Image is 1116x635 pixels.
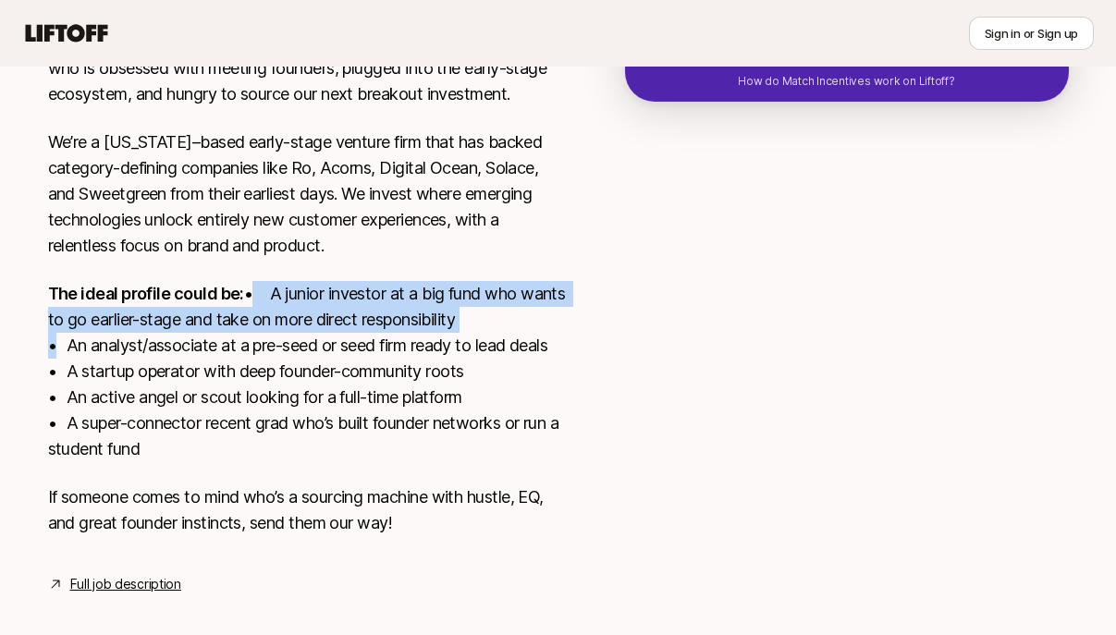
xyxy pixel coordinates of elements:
[48,30,566,107] p: someone who is obsessed with meeting founders, plugged into the early-stage ecosystem, and hungry...
[969,17,1094,50] button: Sign in or Sign up
[48,129,566,259] p: We’re a [US_STATE]–based early-stage venture firm that has backed category-defining companies lik...
[48,281,566,462] p: • A junior investor at a big fund who wants to go earlier-stage and take on more direct responsib...
[738,73,954,90] p: How do Match Incentives work on Liftoff?
[48,484,566,536] p: If someone comes to mind who’s a sourcing machine with hustle, EQ, and great founder instincts, s...
[70,573,181,595] a: Full job description
[48,284,244,303] strong: The ideal profile could be:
